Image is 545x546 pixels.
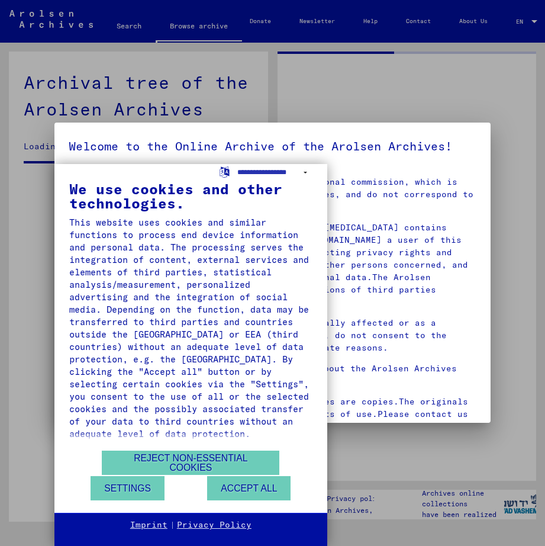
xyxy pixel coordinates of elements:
a: Imprint [130,519,167,531]
button: Reject non-essential cookies [102,451,279,475]
div: We use cookies and other technologies. [69,182,312,210]
div: This website uses cookies and similar functions to process end device information and personal da... [69,216,312,440]
button: Settings [91,476,165,500]
a: Privacy Policy [177,519,251,531]
button: Accept all [207,476,291,500]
